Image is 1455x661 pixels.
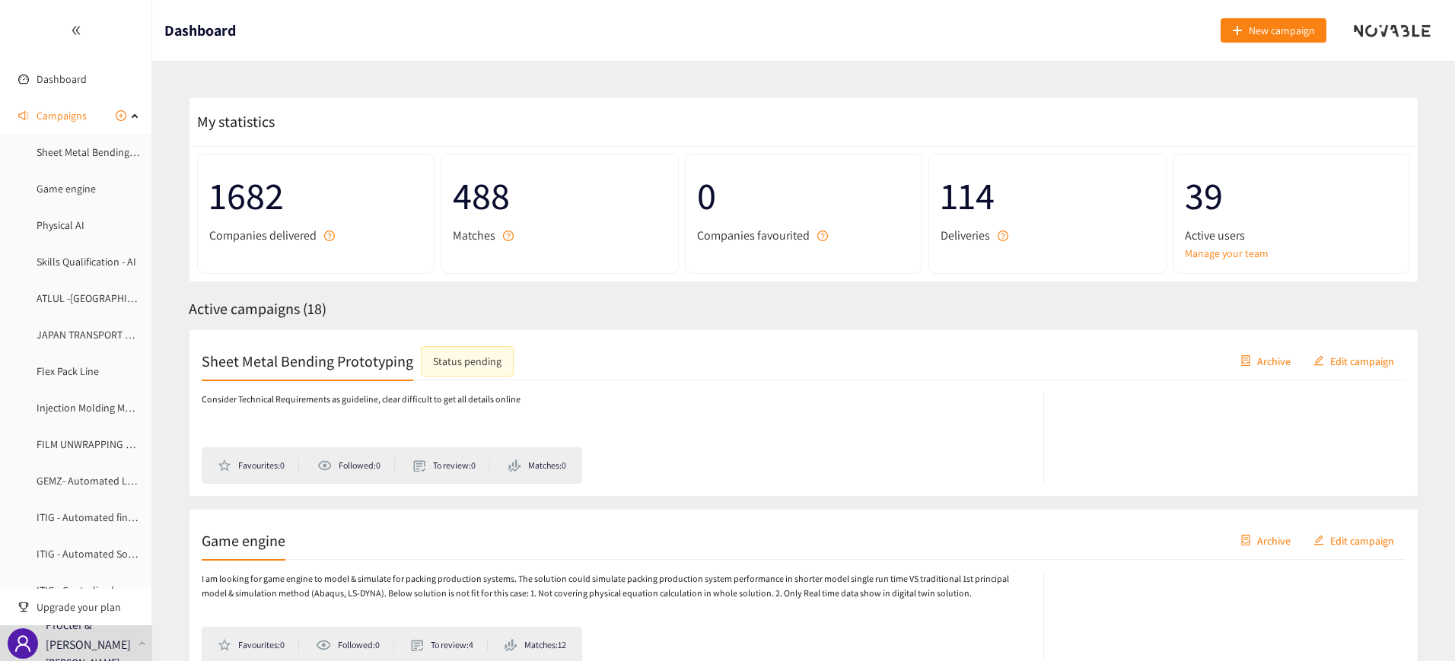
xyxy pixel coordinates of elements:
a: ITIG - Automated Software Testing [37,547,191,561]
li: Followed: 0 [317,459,395,472]
p: Procter & [PERSON_NAME] [46,615,132,653]
span: sound [18,110,29,121]
li: Matches: 12 [505,638,566,652]
span: container [1240,355,1251,367]
span: Upgrade your plan [37,592,140,622]
span: edit [1313,355,1324,367]
span: Edit campaign [1330,532,1394,548]
a: Physical AI [37,218,84,232]
span: trophy [18,602,29,612]
iframe: Chat Widget [1379,588,1455,661]
span: 114 [941,166,1154,226]
span: Deliveries [941,226,990,245]
button: editEdit campaign [1302,348,1406,373]
a: Injection Molding Model [37,401,145,415]
p: I am looking for game engine to model & simulate for packing production systems. The solution cou... [202,572,1028,601]
span: Companies favourited [697,226,810,245]
li: Favourites: 0 [218,638,299,652]
span: Companies delivered [209,226,317,245]
span: plus [1232,25,1243,37]
button: plusNew campaign [1221,18,1326,43]
span: container [1240,535,1251,547]
li: To review: 4 [411,638,488,652]
a: Dashboard [37,72,87,86]
span: Active campaigns ( 18 ) [189,299,326,319]
span: Archive [1257,352,1291,369]
a: JAPAN TRANSPORT AGGREGATION PLATFORM [37,328,240,342]
a: Sheet Metal Bending Prototyping [37,145,186,159]
span: edit [1313,535,1324,547]
button: editEdit campaign [1302,528,1406,552]
span: 39 [1185,166,1398,226]
span: question-circle [998,230,1008,241]
span: Campaigns [37,100,87,131]
span: question-circle [324,230,335,241]
div: Status pending [433,352,501,369]
a: GEMZ- Automated Loading [37,474,158,488]
button: containerArchive [1229,348,1302,373]
span: 1682 [209,166,422,226]
a: ITIG - Automated financial forecasting tools [37,510,233,524]
a: ITIG - Centralized employee self-service travel solutions [37,583,286,597]
button: containerArchive [1229,528,1302,552]
li: Favourites: 0 [218,459,299,472]
span: double-left [71,25,81,36]
span: Active users [1185,226,1245,245]
a: Game engine [37,182,96,195]
li: Followed: 0 [316,638,393,652]
span: Edit campaign [1330,352,1394,369]
span: question-circle [817,230,828,241]
a: ATLUL -[GEOGRAPHIC_DATA] [37,291,164,305]
a: Sheet Metal Bending PrototypingStatus pendingcontainerArchiveeditEdit campaignConsider Technical ... [189,329,1418,497]
p: Consider Technical Requirements as guideline, clear difficult to get all details online [202,392,521,407]
span: 0 [697,166,910,226]
a: Manage your team [1185,245,1398,262]
span: Matches [453,226,495,245]
li: Matches: 0 [508,459,566,472]
span: plus-circle [116,110,126,121]
a: Flex Pack Line [37,364,99,378]
span: Archive [1257,532,1291,548]
span: New campaign [1249,22,1315,39]
span: user [14,634,32,653]
h2: Game engine [202,529,285,551]
h2: Sheet Metal Bending Prototyping [202,350,413,371]
span: 488 [453,166,666,226]
a: Skills Qualification - AI [37,255,136,269]
li: To review: 0 [413,459,490,472]
span: question-circle [503,230,514,241]
a: FILM UNWRAPPING AUTOMATION [37,437,186,451]
span: My statistics [189,112,275,132]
